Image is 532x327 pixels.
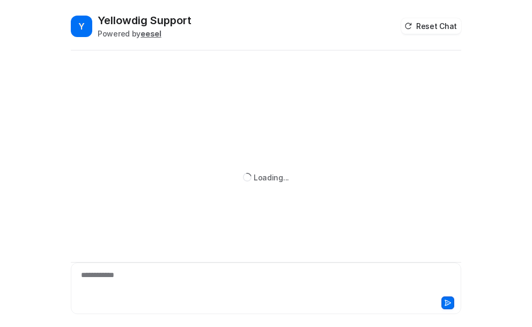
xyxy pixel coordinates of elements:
div: Loading... [254,172,289,183]
h2: Yellowdig Support [98,13,191,28]
span: Y [71,16,92,37]
b: eesel [141,29,161,38]
div: Powered by [98,28,191,39]
button: Reset Chat [401,18,461,34]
